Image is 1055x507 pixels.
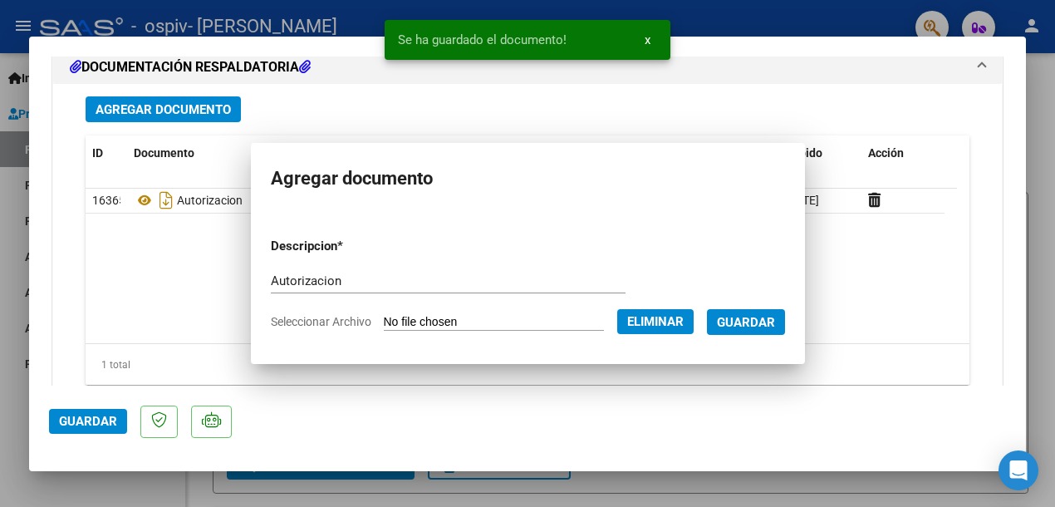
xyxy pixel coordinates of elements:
h2: Agregar documento [271,163,785,194]
div: DOCUMENTACIÓN RESPALDATORIA [53,84,1002,424]
h1: DOCUMENTACIÓN RESPALDATORIA [70,57,311,77]
datatable-header-cell: Subido [778,135,861,171]
datatable-header-cell: Acción [861,135,945,171]
span: Guardar [717,315,775,330]
span: Documento [134,146,194,160]
span: x [645,32,650,47]
div: Open Intercom Messenger [999,450,1038,490]
button: Agregar Documento [86,96,241,122]
span: Acción [868,146,904,160]
button: Guardar [49,409,127,434]
datatable-header-cell: ID [86,135,127,171]
span: Eliminar [627,314,684,329]
button: Guardar [707,309,785,335]
button: Eliminar [617,309,694,334]
i: Descargar documento [155,187,177,214]
span: Guardar [59,414,117,429]
span: Se ha guardado el documento! [398,32,567,48]
span: Autorizacion [134,194,243,207]
span: 16365 [92,194,125,207]
div: 1 total [86,344,969,386]
span: Agregar Documento [96,102,231,117]
mat-expansion-panel-header: DOCUMENTACIÓN RESPALDATORIA [53,51,1002,84]
span: Seleccionar Archivo [271,315,371,328]
datatable-header-cell: Documento [127,135,670,171]
p: Descripcion [271,237,425,256]
span: ID [92,146,103,160]
datatable-header-cell: Usuario [670,135,778,171]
